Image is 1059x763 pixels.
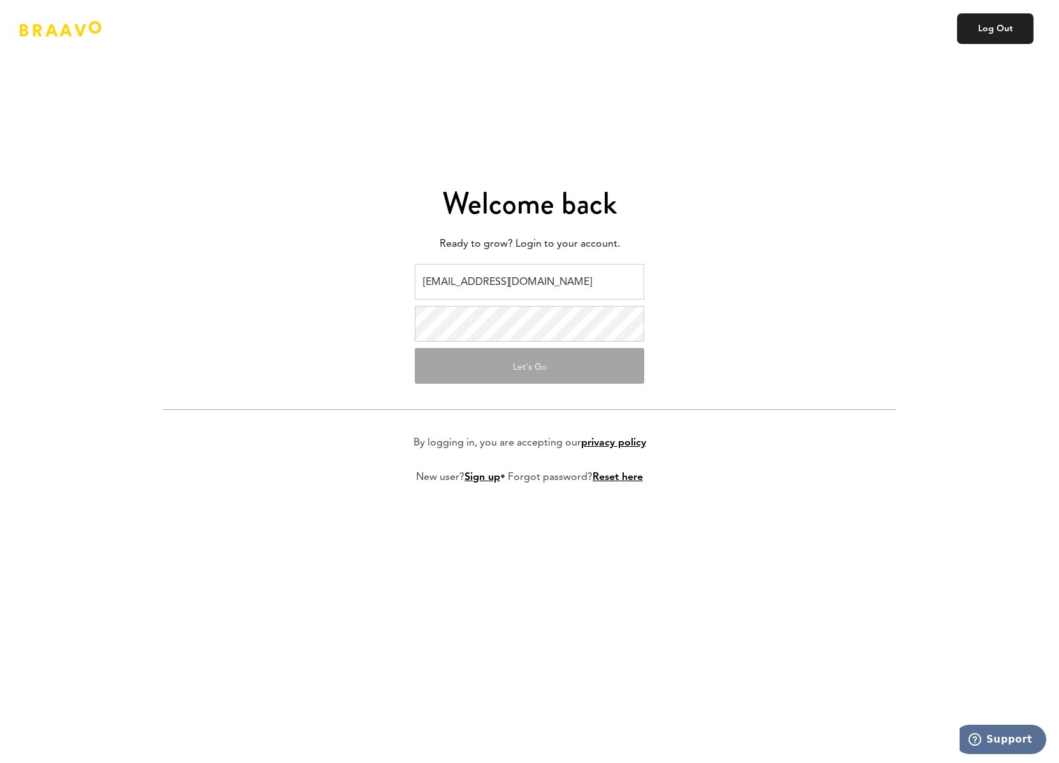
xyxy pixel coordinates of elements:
[593,472,643,483] a: Reset here
[581,438,646,448] a: privacy policy
[415,348,644,384] button: Let's Go
[414,435,646,451] p: By logging in, you are accepting our
[163,235,896,254] p: Ready to grow? Login to your account.
[465,472,500,483] a: Sign up
[442,182,617,225] span: Welcome back
[960,725,1046,757] iframe: Opens a widget where you can find more information
[957,13,1034,44] a: Log Out
[416,470,643,485] p: New user? • Forgot password?
[415,264,644,300] input: Email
